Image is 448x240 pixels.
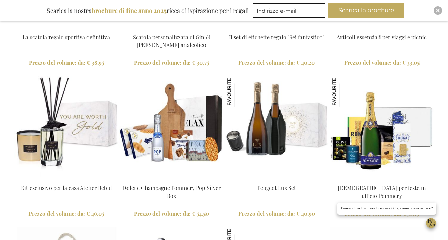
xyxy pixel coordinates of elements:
[119,210,224,218] a: Prezzo del volume: da € 54,50
[86,210,104,217] font: € 46,05
[28,210,76,217] font: Prezzo del volume:
[119,25,224,32] a: Scatola personalizzata di Gin & Tonic analcolico Scatola personalizzata di Gin & Tonic Aperitivo ...
[287,210,293,217] font: da
[337,34,427,41] a: Articoli essenziali per viaggi e picnic
[338,184,426,199] a: [DEMOGRAPHIC_DATA] per feste in ufficio Pommery
[14,210,119,218] a: Prezzo del volume: da € 46,05
[393,59,399,66] font: da
[330,25,434,32] a: Articoli essenziali per viaggi e picnic
[21,184,112,192] a: Kit esclusivo per la casa Atelier Rebul
[330,76,361,107] img: Scatola per feste in ufficio Pommery
[403,210,419,217] font: € 50,75
[229,34,324,41] a: Il set di etichette regalo "Sei fantastico"
[47,6,92,15] font: Scarica la nostra
[225,76,256,107] img: Peugeot Lux Set
[119,59,224,67] a: Prezzo del volume: da € 30,75
[253,3,325,18] input: Indirizzo e-mail
[330,59,434,67] a: Prezzo del volume: da € 33,05
[134,59,181,66] font: Prezzo del volume:
[119,76,224,181] img: Scatola di champagne Sweet Delights & Pommery Pop Silver
[14,59,119,67] a: Prezzo del volume: da € 38,95
[436,8,440,13] img: Vicino
[344,59,392,66] font: Prezzo del volume:
[122,184,221,199] a: Dolci e Champagne Pommery Pop Silver Box
[434,6,442,15] div: Vicino
[225,25,329,32] a: Il set di etichette regalo "Sei fantastico"
[253,3,327,20] form: offerte di marketing e promozioni
[225,59,329,67] a: Prezzo del volume: da € 40,20
[119,176,224,182] a: Scatola di champagne Sweet Delights & Pommery Pop Silver
[238,210,286,217] font: Prezzo del volume:
[345,210,392,217] font: Prezzo del volume:
[23,34,110,41] a: La scatola regalo sportiva definitiva
[134,210,181,217] font: Prezzo del volume:
[225,76,329,181] img: EB-PKT-PEUG-CHAM-LUX
[14,176,119,182] a: Kit esclusivo per la casa Atelier Rebul
[296,210,315,217] font: € 40,90
[192,210,209,217] font: € 54,50
[78,59,84,66] font: da
[330,76,434,181] img: Scatola per feste in ufficio Pommery
[238,59,286,66] font: Prezzo del volume:
[14,25,119,32] a: La scatola regalo sportiva definitiva
[330,176,434,182] a: Scatola per feste in ufficio Pommery Scatola per feste in ufficio Pommery
[328,3,404,18] button: Scarica la brochure
[257,184,296,192] a: Peugeot Lux Set
[338,7,394,14] font: Scarica la brochure
[29,59,76,66] font: Prezzo del volume:
[330,210,434,218] a: Prezzo del volume: da € 50,75
[225,176,329,182] a: EB-PKT-PEUG-CHAM-LUX Peugeot Lux Set
[192,59,209,66] font: € 30,75
[87,59,104,66] font: € 38,95
[287,59,293,66] font: da
[296,59,315,66] font: € 40,20
[133,34,210,48] a: Scatola personalizzata di Gin & [PERSON_NAME] analcolico
[225,210,329,218] a: Prezzo del volume: da € 40,90
[183,210,189,217] font: da
[402,59,420,66] font: € 33,05
[92,6,167,15] font: brochure di fine anno 2025
[183,59,189,66] font: da
[393,210,400,217] font: da
[14,76,119,181] img: Kit esclusivo per la casa Atelier Rebul
[167,6,249,15] font: ricca di ispirazione per i regali
[77,210,83,217] font: da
